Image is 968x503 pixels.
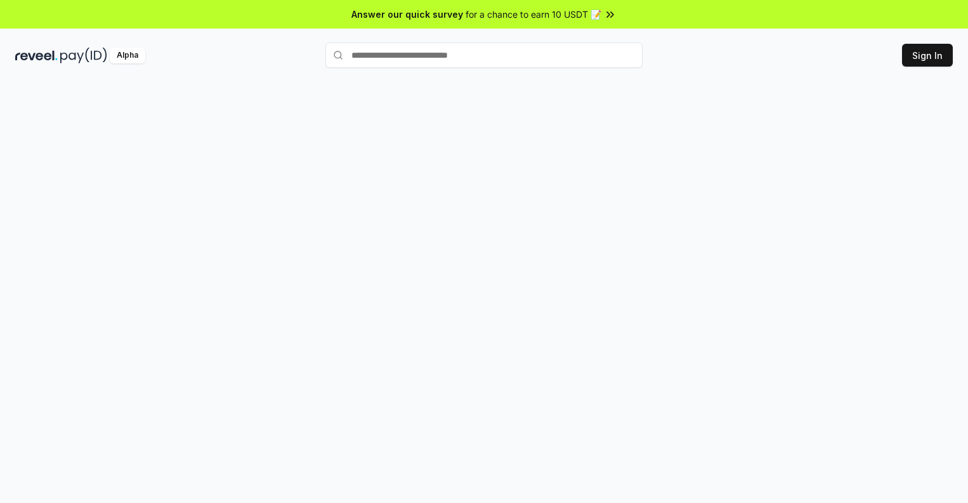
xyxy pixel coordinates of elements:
[466,8,601,21] span: for a chance to earn 10 USDT 📝
[110,48,145,63] div: Alpha
[60,48,107,63] img: pay_id
[15,48,58,63] img: reveel_dark
[902,44,953,67] button: Sign In
[351,8,463,21] span: Answer our quick survey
